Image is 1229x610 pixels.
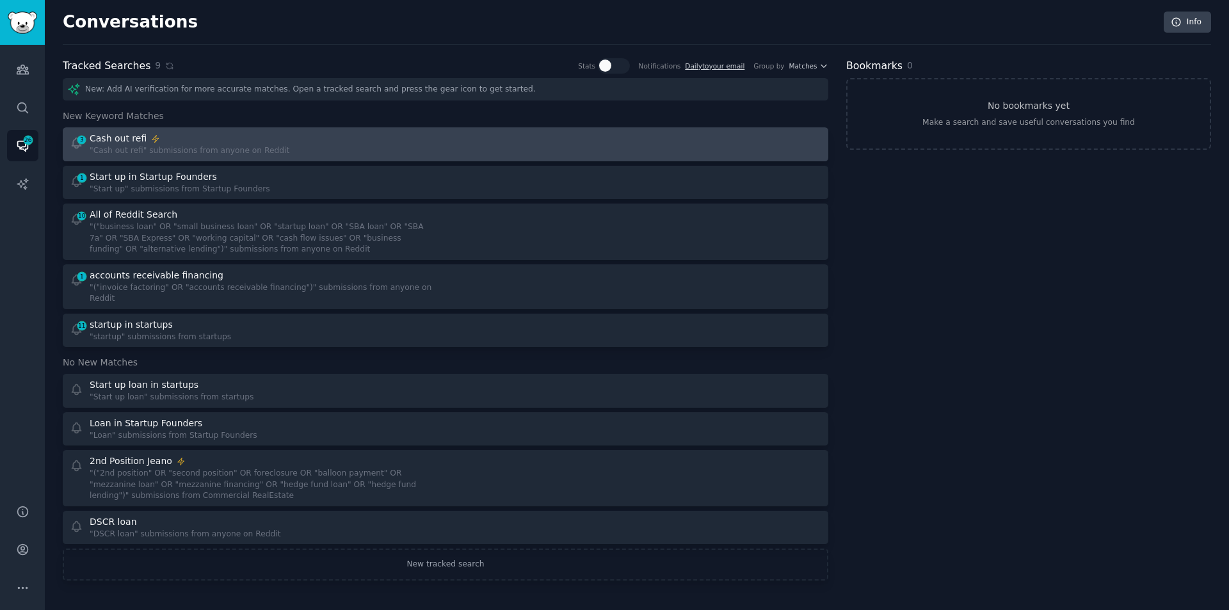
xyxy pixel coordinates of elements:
a: 11startup in startups"startup" submissions from startups [63,314,828,348]
div: "("2nd position" OR "second position" OR foreclosure OR "balloon payment" OR "mezzanine loan" OR ... [90,468,437,502]
span: No New Matches [63,356,138,369]
span: 26 [22,136,34,145]
div: "Start up loan" submissions from startups [90,392,253,403]
div: Make a search and save useful conversations you find [922,117,1135,129]
a: Dailytoyour email [685,62,744,70]
a: Loan in Startup Founders"Loan" submissions from Startup Founders [63,412,828,446]
a: 1Start up in Startup Founders"Start up" submissions from Startup Founders [63,166,828,200]
div: accounts receivable financing [90,269,223,282]
img: GummySearch logo [8,12,37,34]
div: "startup" submissions from startups [90,332,231,343]
h2: Bookmarks [846,58,903,74]
div: "Loan" submissions from Startup Founders [90,430,257,442]
div: Cash out refi [90,132,147,145]
div: "("invoice factoring" OR "accounts receivable financing")" submissions from anyone on Reddit [90,282,437,305]
a: No bookmarks yetMake a search and save useful conversations you find [846,78,1211,150]
h2: Conversations [63,12,198,33]
span: 0 [907,60,913,70]
a: 10All of Reddit Search"("business loan" OR "small business loan" OR "startup loan" OR "SBA loan" ... [63,204,828,260]
a: Start up loan in startups"Start up loan" submissions from startups [63,374,828,408]
div: New: Add AI verification for more accurate matches. Open a tracked search and press the gear icon... [63,78,828,100]
div: DSCR loan [90,515,137,529]
div: Start up loan in startups [90,378,198,392]
div: "Start up" submissions from Startup Founders [90,184,270,195]
div: Notifications [639,61,681,70]
a: 1accounts receivable financing"("invoice factoring" OR "accounts receivable financing")" submissi... [63,264,828,309]
div: "DSCR loan" submissions from anyone on Reddit [90,529,280,540]
span: 3 [76,135,88,144]
span: 9 [155,59,161,72]
div: Stats [578,61,595,70]
button: Matches [789,61,828,70]
span: New Keyword Matches [63,109,164,123]
div: All of Reddit Search [90,208,177,221]
div: startup in startups [90,318,173,332]
span: 1 [76,173,88,182]
a: 3Cash out refi"Cash out refi" submissions from anyone on Reddit [63,127,828,161]
div: 2nd Position Jeano [90,454,172,468]
a: 2nd Position Jeano"("2nd position" OR "second position" OR foreclosure OR "balloon payment" OR "m... [63,450,828,506]
div: "("business loan" OR "small business loan" OR "startup loan" OR "SBA loan" OR "SBA 7a" OR "SBA Ex... [90,221,437,255]
div: Start up in Startup Founders [90,170,217,184]
h3: No bookmarks yet [988,99,1070,113]
a: New tracked search [63,549,828,581]
a: Info [1164,12,1211,33]
div: "Cash out refi" submissions from anyone on Reddit [90,145,289,157]
div: Loan in Startup Founders [90,417,202,430]
div: Group by [753,61,784,70]
a: 26 [7,130,38,161]
a: DSCR loan"DSCR loan" submissions from anyone on Reddit [63,511,828,545]
span: 11 [76,321,88,330]
span: 10 [76,211,88,220]
span: Matches [789,61,817,70]
h2: Tracked Searches [63,58,150,74]
span: 1 [76,272,88,281]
